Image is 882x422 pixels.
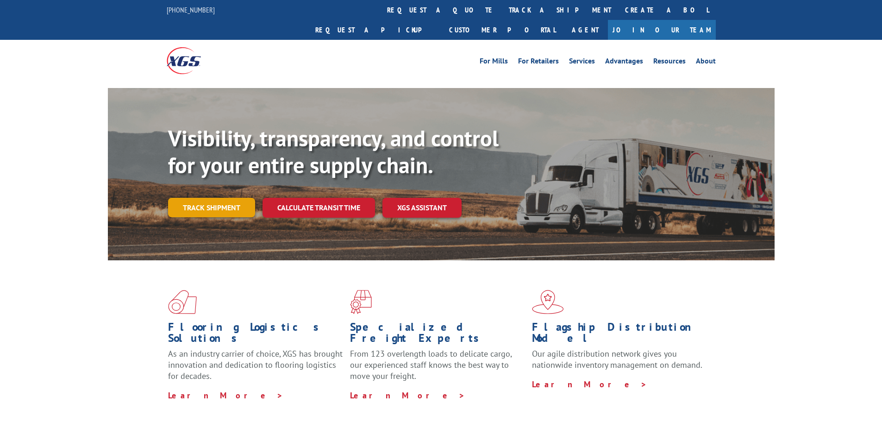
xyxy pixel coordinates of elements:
[350,321,525,348] h1: Specialized Freight Experts
[696,57,716,68] a: About
[350,348,525,390] p: From 123 overlength loads to delicate cargo, our experienced staff knows the best way to move you...
[518,57,559,68] a: For Retailers
[608,20,716,40] a: Join Our Team
[569,57,595,68] a: Services
[532,348,702,370] span: Our agile distribution network gives you nationwide inventory management on demand.
[168,124,499,179] b: Visibility, transparency, and control for your entire supply chain.
[563,20,608,40] a: Agent
[308,20,442,40] a: Request a pickup
[168,390,283,401] a: Learn More >
[532,290,564,314] img: xgs-icon-flagship-distribution-model-red
[382,198,462,218] a: XGS ASSISTANT
[480,57,508,68] a: For Mills
[168,198,255,217] a: Track shipment
[350,290,372,314] img: xgs-icon-focused-on-flooring-red
[350,390,465,401] a: Learn More >
[532,379,647,390] a: Learn More >
[168,348,343,381] span: As an industry carrier of choice, XGS has brought innovation and dedication to flooring logistics...
[167,5,215,14] a: [PHONE_NUMBER]
[263,198,375,218] a: Calculate transit time
[532,321,707,348] h1: Flagship Distribution Model
[605,57,643,68] a: Advantages
[653,57,686,68] a: Resources
[168,290,197,314] img: xgs-icon-total-supply-chain-intelligence-red
[442,20,563,40] a: Customer Portal
[168,321,343,348] h1: Flooring Logistics Solutions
